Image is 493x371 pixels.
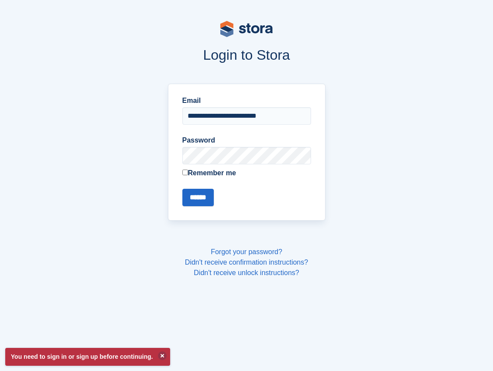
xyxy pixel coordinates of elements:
a: Didn't receive unlock instructions? [194,269,299,276]
input: Remember me [182,170,188,175]
a: Didn't receive confirmation instructions? [185,259,308,266]
a: Forgot your password? [211,248,282,255]
label: Email [182,95,311,106]
label: Password [182,135,311,146]
h1: Login to Stora [50,47,443,63]
label: Remember me [182,168,311,178]
p: You need to sign in or sign up before continuing. [5,348,170,366]
img: stora-logo-53a41332b3708ae10de48c4981b4e9114cc0af31d8433b30ea865607fb682f29.svg [220,21,273,37]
